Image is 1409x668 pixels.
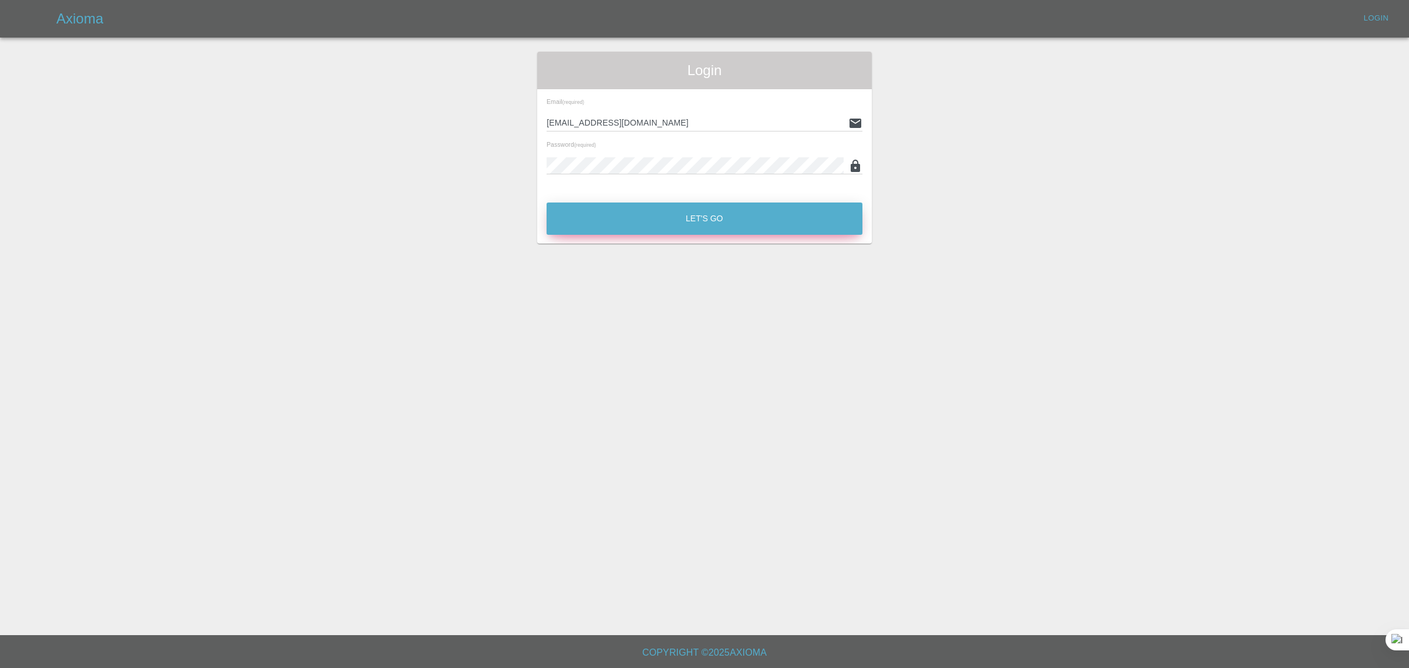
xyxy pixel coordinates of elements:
[547,203,862,235] button: Let's Go
[547,61,862,80] span: Login
[9,645,1400,661] h6: Copyright © 2025 Axioma
[56,9,103,28] h5: Axioma
[547,141,596,148] span: Password
[1357,9,1395,28] a: Login
[562,100,584,105] small: (required)
[574,143,596,148] small: (required)
[547,98,584,105] span: Email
